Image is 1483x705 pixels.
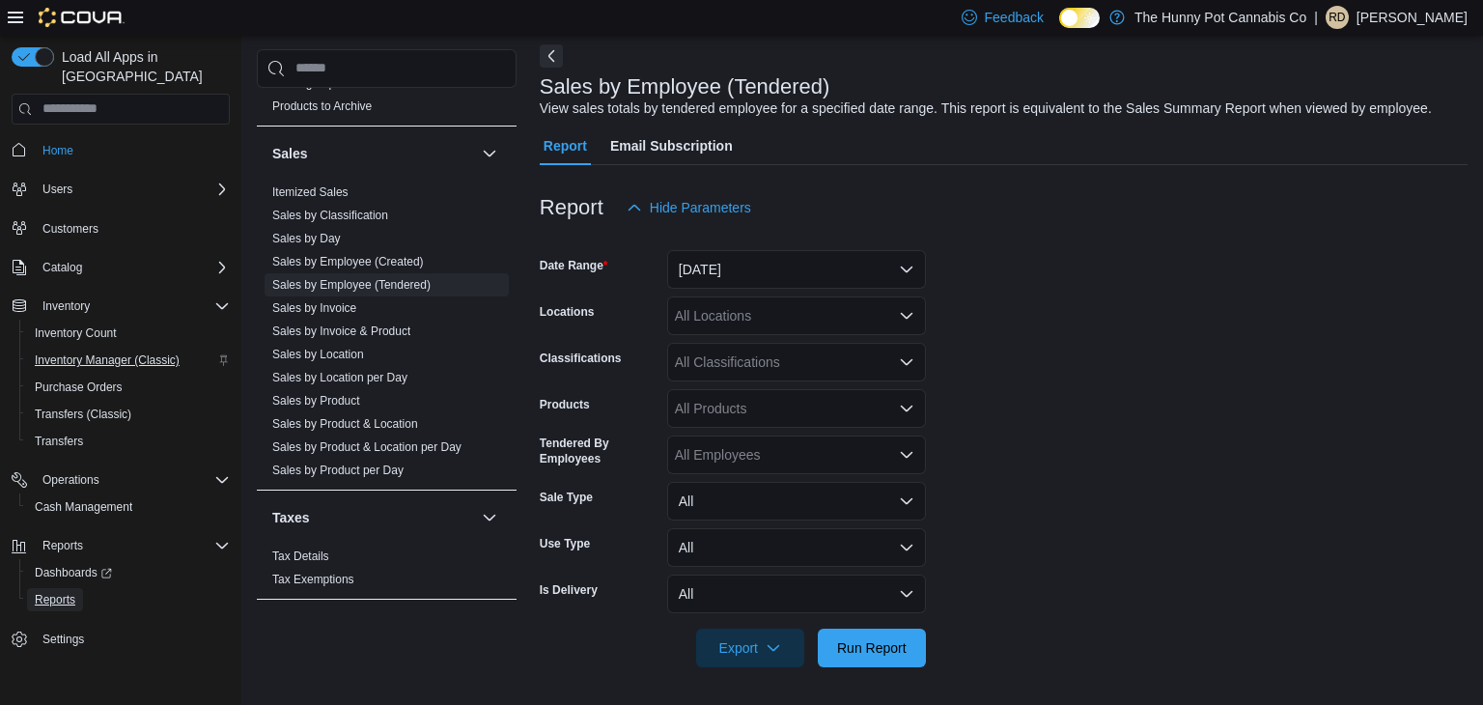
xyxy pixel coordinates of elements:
[1059,8,1100,28] input: Dark Mode
[42,632,84,647] span: Settings
[27,322,125,345] a: Inventory Count
[899,354,914,370] button: Open list of options
[272,276,431,292] span: Sales by Employee (Tendered)
[42,472,99,488] span: Operations
[35,468,107,492] button: Operations
[1059,28,1060,29] span: Dark Mode
[650,198,751,217] span: Hide Parameters
[272,507,310,526] h3: Taxes
[257,70,517,125] div: Products
[54,47,230,86] span: Load All Apps in [GEOGRAPHIC_DATA]
[544,127,587,165] span: Report
[272,207,388,222] span: Sales by Classification
[667,575,926,613] button: All
[27,495,140,519] a: Cash Management
[899,308,914,324] button: Open list of options
[272,143,308,162] h3: Sales
[272,300,356,314] a: Sales by Invoice
[4,532,238,559] button: Reports
[540,99,1432,119] div: View sales totals by tendered employee for a specified date range. This report is equivalent to t...
[478,505,501,528] button: Taxes
[42,260,82,275] span: Catalog
[540,490,593,505] label: Sale Type
[1329,6,1345,29] span: RD
[35,325,117,341] span: Inventory Count
[540,44,563,68] button: Next
[272,254,424,268] a: Sales by Employee (Created)
[272,393,360,407] a: Sales by Product
[4,293,238,320] button: Inventory
[610,127,733,165] span: Email Subscription
[4,136,238,164] button: Home
[35,138,230,162] span: Home
[272,416,418,430] a: Sales by Product & Location
[27,349,230,372] span: Inventory Manager (Classic)
[42,182,72,197] span: Users
[272,462,404,477] span: Sales by Product per Day
[27,376,130,399] a: Purchase Orders
[272,99,372,112] a: Products to Archive
[4,625,238,653] button: Settings
[42,538,83,553] span: Reports
[667,528,926,567] button: All
[39,8,125,27] img: Cova
[257,180,517,489] div: Sales
[1314,6,1318,29] p: |
[35,499,132,515] span: Cash Management
[19,586,238,613] button: Reports
[272,439,462,453] a: Sales by Product & Location per Day
[27,561,120,584] a: Dashboards
[272,507,474,526] button: Taxes
[4,214,238,242] button: Customers
[27,376,230,399] span: Purchase Orders
[35,352,180,368] span: Inventory Manager (Classic)
[818,629,926,667] button: Run Report
[19,374,238,401] button: Purchase Orders
[1326,6,1349,29] div: Raquel Di Cresce
[27,403,139,426] a: Transfers (Classic)
[19,493,238,521] button: Cash Management
[272,253,424,268] span: Sales by Employee (Created)
[35,534,91,557] button: Reports
[35,565,112,580] span: Dashboards
[619,188,759,227] button: Hide Parameters
[272,572,354,585] a: Tax Exemptions
[19,401,238,428] button: Transfers (Classic)
[27,561,230,584] span: Dashboards
[272,415,418,431] span: Sales by Product & Location
[35,407,131,422] span: Transfers (Classic)
[667,250,926,289] button: [DATE]
[35,468,230,492] span: Operations
[35,627,230,651] span: Settings
[272,347,364,360] a: Sales by Location
[19,320,238,347] button: Inventory Count
[272,277,431,291] a: Sales by Employee (Tendered)
[540,582,598,598] label: Is Delivery
[35,534,230,557] span: Reports
[540,304,595,320] label: Locations
[4,466,238,493] button: Operations
[257,544,517,598] div: Taxes
[272,438,462,454] span: Sales by Product & Location per Day
[35,256,90,279] button: Catalog
[272,299,356,315] span: Sales by Invoice
[272,548,329,563] span: Tax Details
[35,434,83,449] span: Transfers
[272,231,341,244] a: Sales by Day
[4,176,238,203] button: Users
[27,349,187,372] a: Inventory Manager (Classic)
[540,536,590,551] label: Use Type
[540,75,830,99] h3: Sales by Employee (Tendered)
[35,628,92,651] a: Settings
[985,8,1044,27] span: Feedback
[272,183,349,199] span: Itemized Sales
[272,346,364,361] span: Sales by Location
[35,139,81,162] a: Home
[27,588,230,611] span: Reports
[27,403,230,426] span: Transfers (Classic)
[35,592,75,607] span: Reports
[272,549,329,562] a: Tax Details
[27,430,91,453] a: Transfers
[42,221,98,237] span: Customers
[272,208,388,221] a: Sales by Classification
